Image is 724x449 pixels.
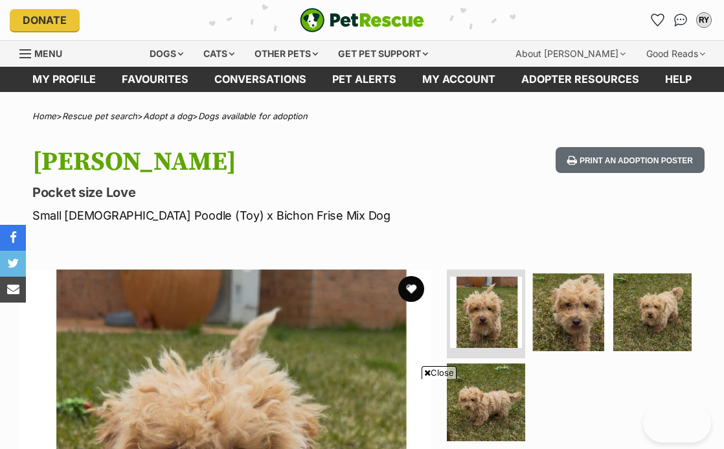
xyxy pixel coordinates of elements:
[109,67,201,92] a: Favourites
[32,111,56,121] a: Home
[19,41,71,64] a: Menu
[670,10,691,30] a: Conversations
[643,404,711,443] iframe: Help Scout Beacon - Open
[647,10,668,30] a: Favourites
[62,111,137,121] a: Rescue pet search
[19,67,109,92] a: My profile
[198,111,308,121] a: Dogs available for adoption
[329,41,437,67] div: Get pet support
[319,67,409,92] a: Pet alerts
[141,41,192,67] div: Dogs
[300,8,424,32] img: logo-e224e6f780fb5917bec1dbf3a21bbac754714ae5b6737aabdf751b685950b380.svg
[556,147,705,174] button: Print an adoption poster
[447,363,525,442] img: Photo of Freddie
[32,207,444,224] p: Small [DEMOGRAPHIC_DATA] Poodle (Toy) x Bichon Frise Mix Dog
[613,273,692,352] img: Photo of Freddie
[506,41,635,67] div: About [PERSON_NAME]
[32,183,444,201] p: Pocket size Love
[694,10,714,30] button: My account
[652,67,705,92] a: Help
[398,276,424,302] button: favourite
[647,10,714,30] ul: Account quick links
[34,48,62,59] span: Menu
[32,147,444,177] h1: [PERSON_NAME]
[450,277,522,349] img: Photo of Freddie
[300,8,424,32] a: PetRescue
[409,67,508,92] a: My account
[697,14,710,27] div: RY
[637,41,714,67] div: Good Reads
[674,14,688,27] img: chat-41dd97257d64d25036548639549fe6c8038ab92f7586957e7f3b1b290dea8141.svg
[194,41,243,67] div: Cats
[10,9,80,31] a: Donate
[201,67,319,92] a: conversations
[422,366,457,379] span: Close
[508,67,652,92] a: Adopter resources
[143,111,192,121] a: Adopt a dog
[245,41,327,67] div: Other pets
[530,273,609,352] img: Photo of Freddie
[126,384,598,443] iframe: Advertisement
